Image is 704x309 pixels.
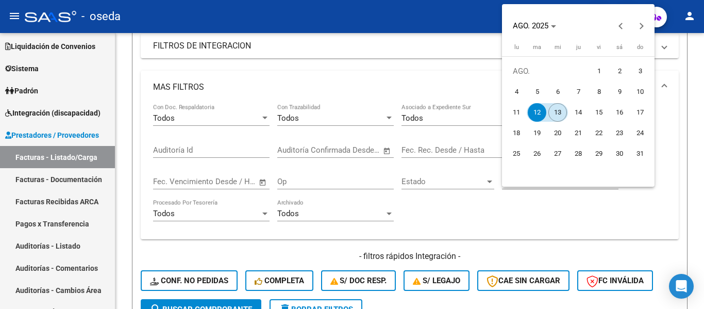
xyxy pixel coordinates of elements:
[568,82,589,102] button: 7 de agosto de 2025
[527,82,547,102] button: 5 de agosto de 2025
[506,123,527,143] button: 18 de agosto de 2025
[576,44,581,51] span: ju
[609,123,630,143] button: 23 de agosto de 2025
[527,123,547,143] button: 19 de agosto de 2025
[610,144,629,163] span: 30
[631,103,649,122] span: 17
[506,143,527,164] button: 25 de agosto de 2025
[589,102,609,123] button: 15 de agosto de 2025
[555,44,561,51] span: mi
[590,103,608,122] span: 15
[527,102,547,123] button: 12 de agosto de 2025
[548,103,567,122] span: 13
[610,124,629,142] span: 23
[506,102,527,123] button: 11 de agosto de 2025
[609,143,630,164] button: 30 de agosto de 2025
[506,82,527,102] button: 4 de agosto de 2025
[610,103,629,122] span: 16
[547,143,568,164] button: 27 de agosto de 2025
[528,83,546,101] span: 5
[507,144,526,163] span: 25
[630,61,650,82] button: 3 de agosto de 2025
[528,124,546,142] span: 19
[509,17,560,35] button: Choose month and year
[630,82,650,102] button: 10 de agosto de 2025
[507,124,526,142] span: 18
[569,103,588,122] span: 14
[514,44,519,51] span: lu
[528,103,546,122] span: 12
[569,124,588,142] span: 21
[631,62,649,80] span: 3
[589,143,609,164] button: 29 de agosto de 2025
[568,123,589,143] button: 21 de agosto de 2025
[590,144,608,163] span: 29
[631,144,649,163] span: 31
[610,62,629,80] span: 2
[533,44,541,51] span: ma
[630,143,650,164] button: 31 de agosto de 2025
[589,82,609,102] button: 8 de agosto de 2025
[609,82,630,102] button: 9 de agosto de 2025
[597,44,601,51] span: vi
[568,143,589,164] button: 28 de agosto de 2025
[610,83,629,101] span: 9
[527,143,547,164] button: 26 de agosto de 2025
[669,274,694,299] div: Open Intercom Messenger
[590,124,608,142] span: 22
[547,102,568,123] button: 13 de agosto de 2025
[609,102,630,123] button: 16 de agosto de 2025
[616,44,623,51] span: sá
[630,123,650,143] button: 24 de agosto de 2025
[609,61,630,82] button: 2 de agosto de 2025
[589,123,609,143] button: 22 de agosto de 2025
[630,102,650,123] button: 17 de agosto de 2025
[507,103,526,122] span: 11
[631,124,649,142] span: 24
[548,124,567,142] span: 20
[590,83,608,101] span: 8
[547,123,568,143] button: 20 de agosto de 2025
[506,61,589,82] td: AGO.
[569,144,588,163] span: 28
[611,15,631,36] button: Previous month
[589,61,609,82] button: 1 de agosto de 2025
[569,83,588,101] span: 7
[631,83,649,101] span: 10
[568,102,589,123] button: 14 de agosto de 2025
[590,62,608,80] span: 1
[637,44,643,51] span: do
[631,15,652,36] button: Next month
[548,144,567,163] span: 27
[513,21,548,30] span: AGO. 2025
[528,144,546,163] span: 26
[547,82,568,102] button: 6 de agosto de 2025
[548,83,567,101] span: 6
[507,83,526,101] span: 4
